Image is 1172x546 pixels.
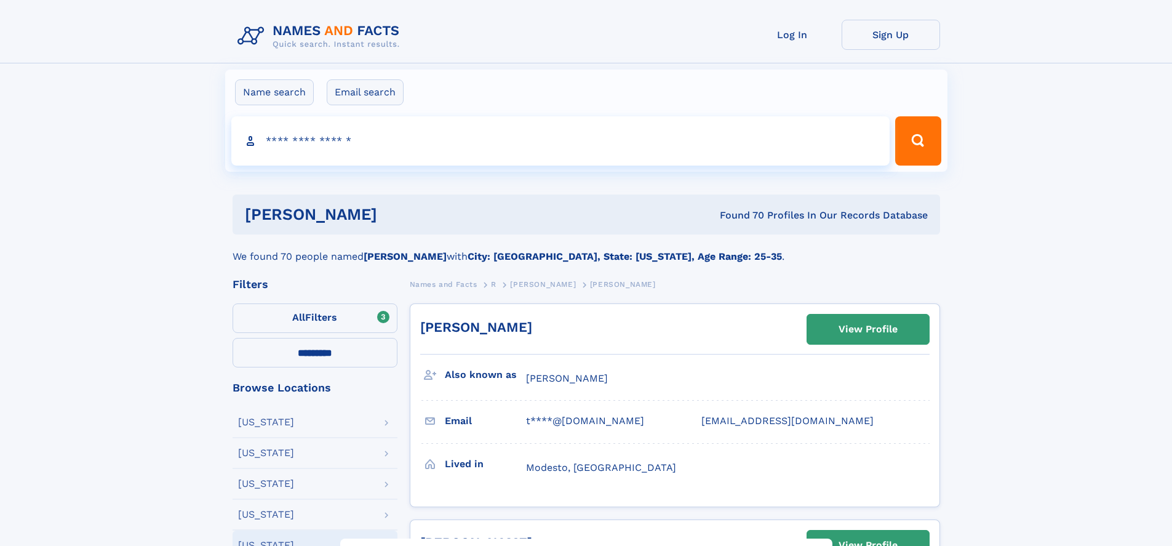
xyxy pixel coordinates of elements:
[491,276,496,292] a: R
[233,303,397,333] label: Filters
[238,448,294,458] div: [US_STATE]
[510,276,576,292] a: [PERSON_NAME]
[807,315,929,344] a: View Profile
[245,207,549,222] h1: [PERSON_NAME]
[233,235,940,264] div: We found 70 people named with .
[510,280,576,289] span: [PERSON_NAME]
[364,251,447,262] b: [PERSON_NAME]
[238,479,294,489] div: [US_STATE]
[420,319,532,335] a: [PERSON_NAME]
[895,116,941,166] button: Search Button
[233,382,397,393] div: Browse Locations
[238,417,294,427] div: [US_STATE]
[701,415,874,427] span: [EMAIL_ADDRESS][DOMAIN_NAME]
[842,20,940,50] a: Sign Up
[445,411,526,432] h3: Email
[231,116,890,166] input: search input
[327,79,404,105] label: Email search
[590,280,656,289] span: [PERSON_NAME]
[526,462,676,473] span: Modesto, [GEOGRAPHIC_DATA]
[445,454,526,475] h3: Lived in
[235,79,314,105] label: Name search
[233,279,397,290] div: Filters
[839,315,898,343] div: View Profile
[445,364,526,385] h3: Also known as
[491,280,496,289] span: R
[743,20,842,50] a: Log In
[548,209,928,222] div: Found 70 Profiles In Our Records Database
[526,372,608,384] span: [PERSON_NAME]
[238,510,294,520] div: [US_STATE]
[468,251,782,262] b: City: [GEOGRAPHIC_DATA], State: [US_STATE], Age Range: 25-35
[233,20,410,53] img: Logo Names and Facts
[410,276,477,292] a: Names and Facts
[292,311,305,323] span: All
